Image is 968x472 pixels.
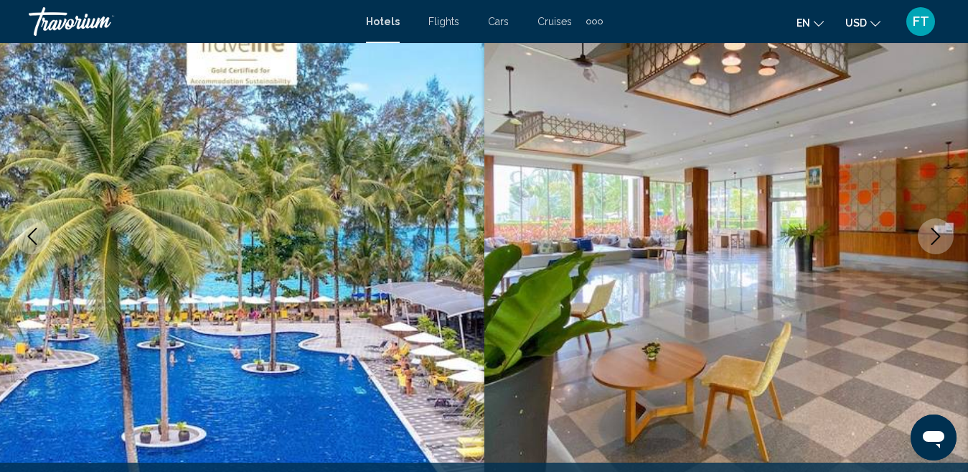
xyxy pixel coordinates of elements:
a: Hotels [366,16,400,27]
button: Change currency [845,12,880,33]
iframe: Кнопка запуска окна обмена сообщениями [911,415,957,461]
span: FT [913,14,929,29]
a: Cruises [537,16,572,27]
button: Extra navigation items [586,10,603,33]
a: Cars [488,16,509,27]
button: User Menu [902,6,939,37]
span: en [797,17,810,29]
button: Previous image [14,218,50,254]
button: Change language [797,12,824,33]
button: Next image [918,218,954,254]
span: USD [845,17,867,29]
a: Flights [428,16,459,27]
a: Travorium [29,7,352,36]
